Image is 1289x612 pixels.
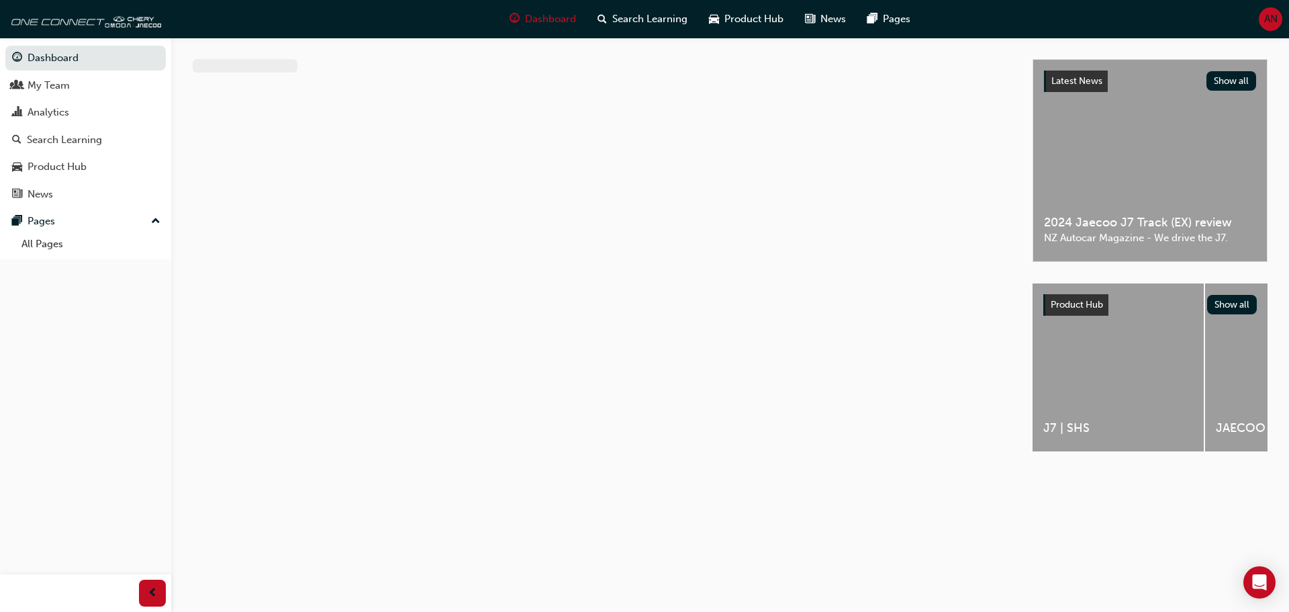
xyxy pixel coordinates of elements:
span: Product Hub [724,11,783,27]
a: J7 | SHS [1033,283,1204,451]
span: 2024 Jaecoo J7 Track (EX) review [1044,215,1256,230]
span: Product Hub [1051,299,1103,310]
span: News [820,11,846,27]
span: car-icon [12,161,22,173]
a: search-iconSearch Learning [587,5,698,33]
button: Pages [5,209,166,234]
span: up-icon [151,213,160,230]
button: Show all [1207,295,1257,314]
div: Product Hub [28,159,87,175]
span: Pages [883,11,910,27]
span: Latest News [1051,75,1102,87]
span: Search Learning [612,11,687,27]
div: News [28,187,53,202]
a: guage-iconDashboard [499,5,587,33]
span: car-icon [709,11,719,28]
span: chart-icon [12,107,22,119]
span: people-icon [12,80,22,92]
a: Analytics [5,100,166,125]
div: My Team [28,78,70,93]
a: Product Hub [5,155,166,179]
a: pages-iconPages [857,5,921,33]
a: news-iconNews [794,5,857,33]
span: pages-icon [12,216,22,228]
a: Dashboard [5,46,166,71]
span: guage-icon [510,11,520,28]
a: Latest NewsShow all2024 Jaecoo J7 Track (EX) reviewNZ Autocar Magazine - We drive the J7. [1033,59,1268,262]
a: Latest NewsShow all [1044,71,1256,92]
a: All Pages [16,234,166,255]
span: J7 | SHS [1043,421,1193,436]
a: Product HubShow all [1043,294,1257,316]
a: My Team [5,73,166,98]
button: AN [1259,7,1282,31]
a: car-iconProduct Hub [698,5,794,33]
span: AN [1264,11,1278,27]
div: Search Learning [27,132,102,148]
span: guage-icon [12,52,22,64]
img: oneconnect [7,5,161,32]
button: DashboardMy TeamAnalyticsSearch LearningProduct HubNews [5,43,166,209]
span: NZ Autocar Magazine - We drive the J7. [1044,230,1256,246]
span: Dashboard [525,11,576,27]
span: news-icon [805,11,815,28]
div: Pages [28,214,55,229]
span: search-icon [598,11,607,28]
a: Search Learning [5,128,166,152]
span: search-icon [12,134,21,146]
a: News [5,182,166,207]
button: Show all [1206,71,1257,91]
span: pages-icon [867,11,877,28]
div: Open Intercom Messenger [1243,566,1276,599]
span: prev-icon [148,585,158,602]
div: Analytics [28,105,69,120]
span: news-icon [12,189,22,201]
